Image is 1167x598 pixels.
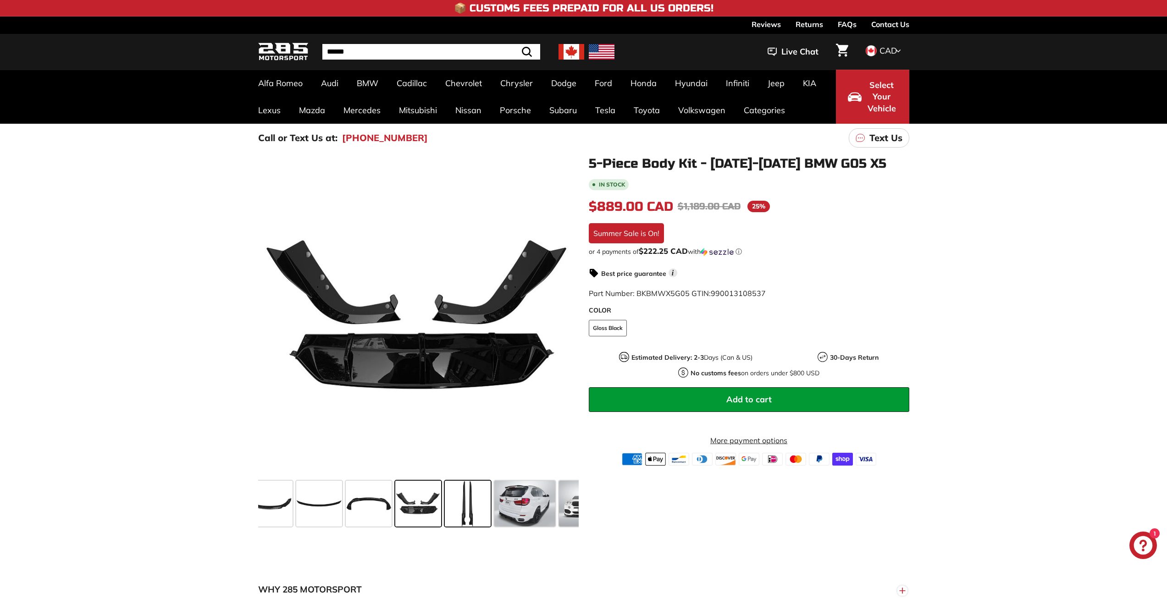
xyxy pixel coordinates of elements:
[726,394,772,405] span: Add to cart
[589,289,766,298] span: Part Number: BKBMWX5G05 GTIN:
[589,247,909,256] div: or 4 payments of with
[334,97,390,124] a: Mercedes
[390,97,446,124] a: Mitsubishi
[631,353,752,362] p: Days (Can & US)
[692,453,713,466] img: diners_club
[290,97,334,124] a: Mazda
[691,369,741,377] strong: No customs fees
[856,453,876,466] img: visa
[625,97,669,124] a: Toyota
[830,36,854,67] a: Cart
[715,453,736,466] img: discover
[258,41,309,63] img: Logo_285_Motorsport_areodynamics_components
[348,70,387,97] a: BMW
[589,435,909,446] a: More payment options
[589,387,909,412] button: Add to cart
[249,97,290,124] a: Lexus
[711,289,766,298] span: 990013108537
[436,70,491,97] a: Chevrolet
[879,45,897,56] span: CAD
[249,70,312,97] a: Alfa Romeo
[869,131,902,145] p: Text Us
[599,182,625,187] b: In stock
[666,70,717,97] a: Hyundai
[1127,532,1160,561] inbox-online-store-chat: Shopify online store chat
[491,97,540,124] a: Porsche
[342,131,428,145] a: [PHONE_NUMBER]
[669,453,689,466] img: bancontact
[589,157,909,171] h1: 5-Piece Body Kit - [DATE]-[DATE] BMW G05 X5
[645,453,666,466] img: apple_pay
[669,269,677,277] span: i
[871,16,909,32] a: Contact Us
[586,97,625,124] a: Tesla
[589,306,909,315] label: COLOR
[781,46,819,58] span: Live Chat
[739,453,759,466] img: google_pay
[631,353,704,362] strong: Estimated Delivery: 2-3
[735,97,794,124] a: Categories
[752,16,781,32] a: Reviews
[589,247,909,256] div: or 4 payments of$222.25 CADwithSezzle Click to learn more about Sezzle
[446,97,491,124] a: Nissan
[849,128,909,148] a: Text Us
[717,70,758,97] a: Infiniti
[747,201,770,212] span: 25%
[542,70,586,97] a: Dodge
[838,16,857,32] a: FAQs
[621,70,666,97] a: Honda
[796,16,823,32] a: Returns
[669,97,735,124] a: Volkswagen
[701,248,734,256] img: Sezzle
[540,97,586,124] a: Subaru
[454,3,713,14] h4: 📦 Customs Fees Prepaid for All US Orders!
[866,79,897,115] span: Select Your Vehicle
[678,201,741,212] span: $1,189.00 CAD
[622,453,642,466] img: american_express
[639,246,688,256] span: $222.25 CAD
[830,353,879,362] strong: 30-Days Return
[794,70,825,97] a: KIA
[832,453,853,466] img: shopify_pay
[387,70,436,97] a: Cadillac
[756,40,830,63] button: Live Chat
[785,453,806,466] img: master
[601,269,666,278] strong: Best price guarantee
[836,70,909,124] button: Select Your Vehicle
[691,368,819,378] p: on orders under $800 USD
[322,44,540,60] input: Search
[312,70,348,97] a: Audi
[589,199,673,214] span: $889.00 CAD
[491,70,542,97] a: Chrysler
[586,70,621,97] a: Ford
[809,453,830,466] img: paypal
[589,223,664,243] div: Summer Sale is On!
[762,453,783,466] img: ideal
[258,131,337,145] p: Call or Text Us at:
[758,70,794,97] a: Jeep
